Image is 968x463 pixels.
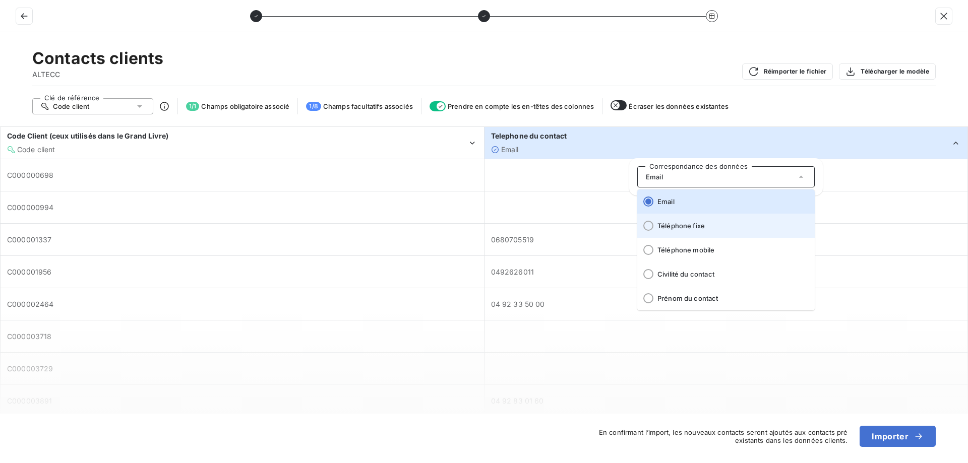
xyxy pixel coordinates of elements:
span: Prénom du contact [657,294,807,302]
span: C000003718 [7,332,52,341]
span: C000000698 [7,171,54,179]
span: ALTECC [32,70,163,80]
span: Email [501,145,519,154]
span: En confirmant l’import, les nouveaux contacts seront ajoutés aux contacts pré existants dans les ... [570,428,848,444]
button: Réimporter le fichier [742,63,833,80]
button: Télécharger le modèle [839,63,936,80]
span: Champs obligatoire associé [201,102,289,110]
span: C000001956 [7,268,52,276]
th: Code Client (ceux utilisés dans le Grand Livre) [1,127,485,159]
button: Importer [860,426,936,447]
span: 1 / 8 [306,102,321,111]
span: 04 92 83 01 60 [491,396,544,405]
span: C000000994 [7,203,54,212]
span: 1 / 1 [186,102,199,111]
span: Civilité du contact [657,270,807,278]
span: Prendre en compte les en-têtes des colonnes [448,102,594,110]
span: Téléphone mobile [657,246,807,254]
span: Email [657,197,807,206]
span: Email [646,173,663,181]
span: 04 92 33 50 00 [491,300,545,308]
span: Téléphone fixe [657,222,807,230]
th: Telephone du contact [484,127,968,159]
span: Champs facultatifs associés [323,102,413,110]
span: Écraser les données existantes [629,102,729,110]
span: Code client [53,102,90,110]
iframe: Intercom live chat [934,429,958,453]
span: C000002464 [7,300,54,308]
span: 0492626011 [491,268,534,276]
span: 0680705519 [491,235,534,244]
span: Code Client (ceux utilisés dans le Grand Livre) [7,131,168,140]
span: Telephone du contact [491,131,567,140]
span: C000003891 [7,396,52,405]
span: Code client [17,145,55,154]
span: C000001337 [7,235,52,244]
span: C000003729 [7,364,53,373]
h2: Contacts clients [32,48,163,69]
